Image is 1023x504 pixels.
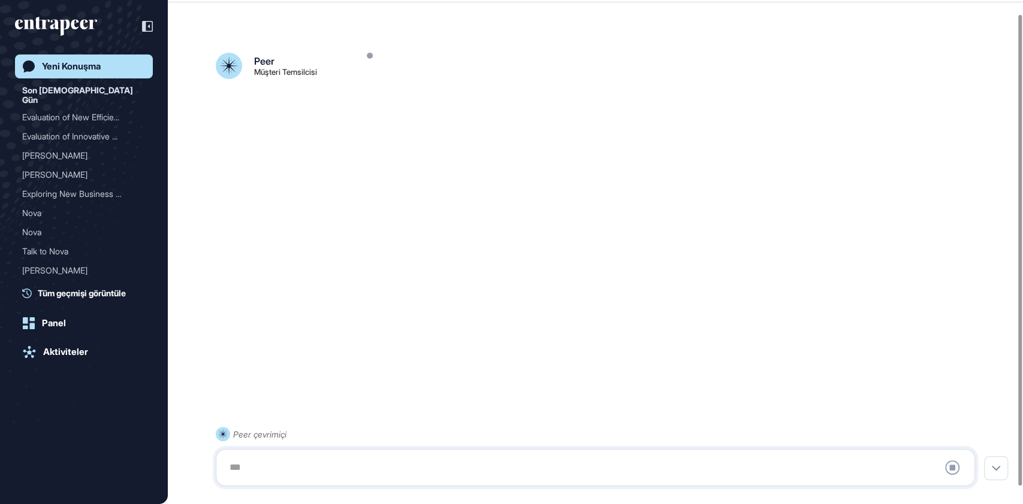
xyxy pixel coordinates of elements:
a: Aktiviteler [15,340,153,364]
div: entrapeer-logo [15,17,97,36]
div: Exploring New Business Op... [22,184,136,204]
div: Evaluation of Innovative ... [22,127,136,146]
div: Peer çevrimiçi [233,427,286,442]
div: [PERSON_NAME] [22,261,136,280]
div: Nova [22,223,136,242]
div: Tracy [22,261,146,280]
div: Nova [22,204,136,223]
a: Yeni Konuşma [15,54,153,78]
div: Nash [22,146,146,165]
div: Son [DEMOGRAPHIC_DATA] Gün [22,83,146,108]
a: Panel [15,311,153,335]
span: Tüm geçmişi görüntüle [38,287,126,299]
div: Talk to Nova [22,242,146,261]
div: Evaluation of Innovative Business Outsourcing Models Used by Corporates in the Last Twelve Months [22,127,146,146]
div: Nova [22,223,146,242]
div: Nova [22,204,146,223]
div: Peer [254,56,274,66]
div: Tracy [22,165,146,184]
div: Evaluation of New Efficiency and Digitalization Best Practices in the Contact Center Sector Over ... [22,108,146,127]
div: Exploring New Business Opportunities and Trends in the Call Center Sector for the Next Five Years [22,184,146,204]
div: Evaluation of New Efficie... [22,108,136,127]
div: [PERSON_NAME] [22,165,136,184]
div: Müşteri Temsilcisi [254,68,317,76]
div: [PERSON_NAME] [22,146,136,165]
div: Panel [42,318,66,329]
div: Talk to Nova [22,242,136,261]
div: Yeni Konuşma [42,61,101,72]
div: Aktiviteler [43,347,88,357]
a: Tüm geçmişi görüntüle [22,287,153,299]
